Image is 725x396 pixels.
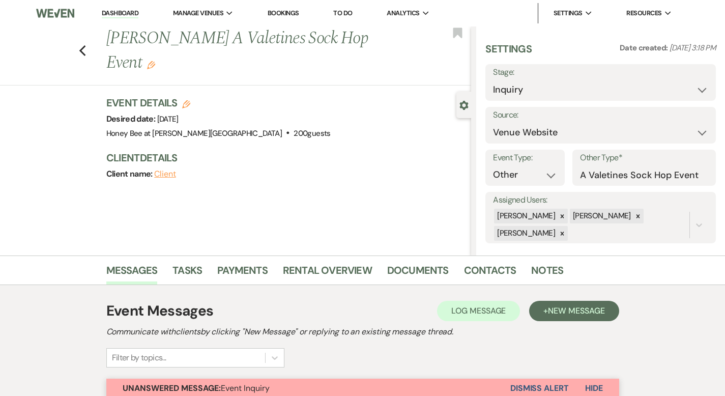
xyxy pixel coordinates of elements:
[123,383,221,393] strong: Unanswered Message:
[529,301,619,321] button: +New Message
[531,262,563,285] a: Notes
[554,8,583,18] span: Settings
[106,114,157,124] span: Desired date:
[294,128,330,138] span: 200 guests
[283,262,372,285] a: Rental Overview
[173,8,223,18] span: Manage Venues
[147,60,155,69] button: Edit
[485,42,532,64] h3: Settings
[102,9,138,18] a: Dashboard
[387,262,449,285] a: Documents
[387,8,419,18] span: Analytics
[106,128,282,138] span: Honey Bee at [PERSON_NAME][GEOGRAPHIC_DATA]
[670,43,716,53] span: [DATE] 3:18 PM
[106,151,461,165] h3: Client Details
[123,383,270,393] span: Event Inquiry
[106,96,331,110] h3: Event Details
[154,170,176,178] button: Client
[106,300,214,322] h1: Event Messages
[493,108,708,123] label: Source:
[333,9,352,17] a: To Do
[106,326,619,338] h2: Communicate with clients by clicking "New Message" or replying to an existing message thread.
[172,262,202,285] a: Tasks
[268,9,299,17] a: Bookings
[493,65,708,80] label: Stage:
[217,262,268,285] a: Payments
[106,168,155,179] span: Client name:
[493,193,708,208] label: Assigned Users:
[626,8,661,18] span: Resources
[494,209,557,223] div: [PERSON_NAME]
[106,26,394,75] h1: [PERSON_NAME] A Valetines Sock Hop Event
[570,209,632,223] div: [PERSON_NAME]
[157,114,179,124] span: [DATE]
[112,352,166,364] div: Filter by topics...
[36,3,74,24] img: Weven Logo
[493,151,557,165] label: Event Type:
[437,301,520,321] button: Log Message
[580,151,708,165] label: Other Type*
[494,226,557,241] div: [PERSON_NAME]
[464,262,516,285] a: Contacts
[548,305,604,316] span: New Message
[620,43,670,53] span: Date created:
[585,383,603,393] span: Hide
[451,305,506,316] span: Log Message
[459,100,469,109] button: Close lead details
[106,262,158,285] a: Messages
